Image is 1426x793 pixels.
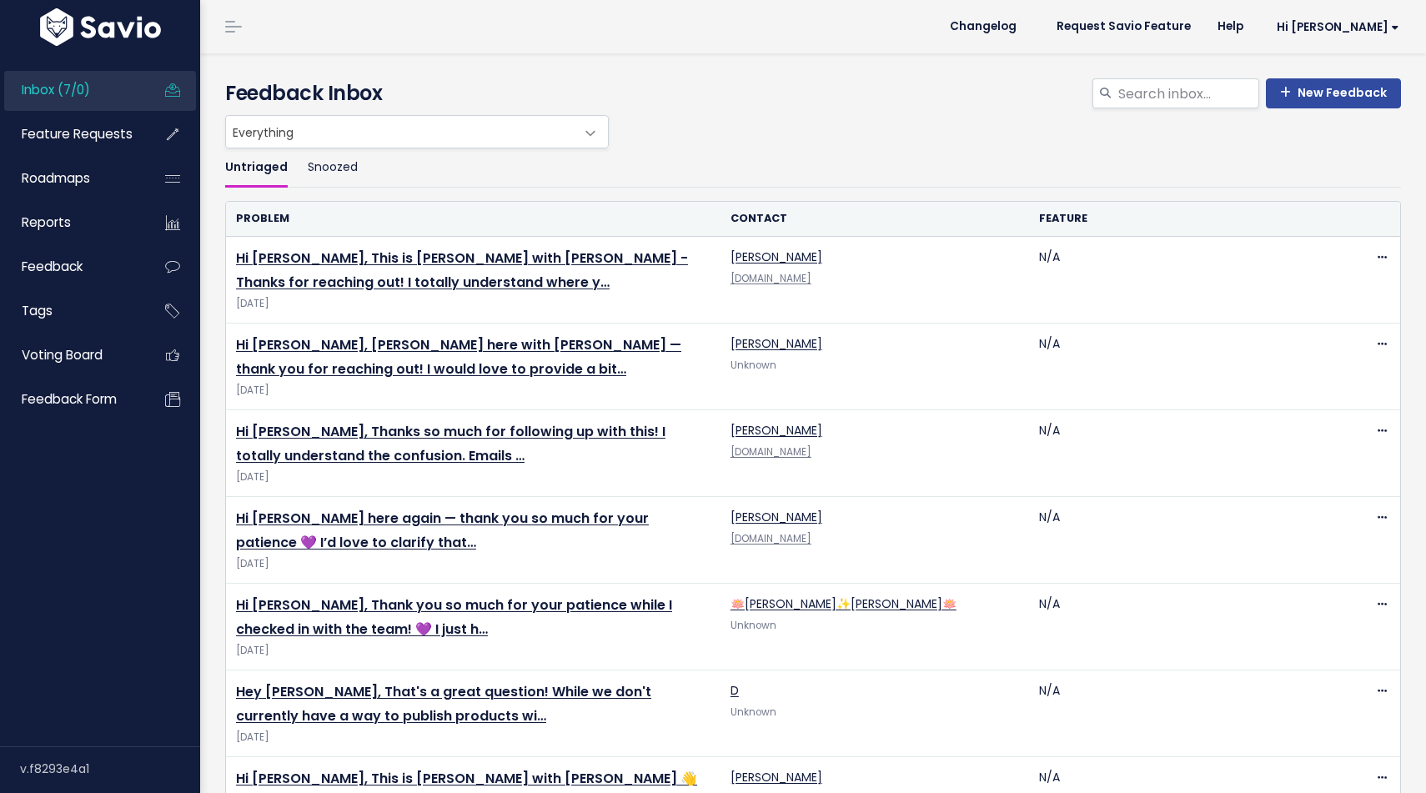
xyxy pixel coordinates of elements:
a: Hi [PERSON_NAME], Thanks so much for following up with this! I totally understand the confusion. ... [236,422,665,465]
a: [PERSON_NAME] [731,769,822,785]
a: Hi [PERSON_NAME], Thank you so much for your patience while I checked in with the team! 💜 I just h… [236,595,672,639]
span: Roadmaps [22,169,90,187]
span: Feature Requests [22,125,133,143]
a: [PERSON_NAME] [731,335,822,352]
a: New Feedback [1266,78,1401,108]
td: N/A [1029,584,1338,670]
span: Unknown [731,359,776,372]
span: Everything [226,116,575,148]
td: N/A [1029,324,1338,410]
span: [DATE] [236,555,710,573]
a: Hi [PERSON_NAME] here again — thank you so much for your patience 💜 I’d love to clarify that… [236,509,649,552]
a: Voting Board [4,336,138,374]
span: [DATE] [236,382,710,399]
td: N/A [1029,670,1338,757]
div: v.f8293e4a1 [20,747,200,790]
a: Snoozed [308,148,358,188]
a: Feedback form [4,380,138,419]
th: Contact [721,202,1030,236]
span: Changelog [950,21,1017,33]
a: [DOMAIN_NAME] [731,532,811,545]
a: Hey [PERSON_NAME], That's a great question! While we don't currently have a way to publish produc... [236,682,651,725]
a: Feature Requests [4,115,138,153]
a: Untriaged [225,148,288,188]
a: 🪷[PERSON_NAME]✨[PERSON_NAME]🪷 [731,595,957,612]
a: Reports [4,203,138,242]
td: N/A [1029,497,1338,584]
img: logo-white.9d6f32f41409.svg [36,8,165,46]
a: Tags [4,292,138,330]
a: Help [1204,14,1257,39]
span: Hi [PERSON_NAME] [1277,21,1399,33]
a: Hi [PERSON_NAME], This is [PERSON_NAME] with [PERSON_NAME] - Thanks for reaching out! I totally u... [236,248,688,292]
a: [PERSON_NAME] [731,422,822,439]
th: Feature [1029,202,1338,236]
span: [DATE] [236,642,710,660]
td: N/A [1029,237,1338,324]
a: D [731,682,739,699]
span: Unknown [731,619,776,632]
span: Feedback [22,258,83,275]
a: Inbox (7/0) [4,71,138,109]
a: [DOMAIN_NAME] [731,445,811,459]
h4: Feedback Inbox [225,78,1401,108]
span: [DATE] [236,729,710,746]
th: Problem [226,202,721,236]
span: Voting Board [22,346,103,364]
a: Feedback [4,248,138,286]
input: Search inbox... [1117,78,1259,108]
span: Tags [22,302,53,319]
span: Everything [225,115,609,148]
a: [DOMAIN_NAME] [731,272,811,285]
a: Hi [PERSON_NAME] [1257,14,1413,40]
a: [PERSON_NAME] [731,509,822,525]
span: Reports [22,213,71,231]
td: N/A [1029,410,1338,497]
a: Roadmaps [4,159,138,198]
ul: Filter feature requests [225,148,1401,188]
span: Feedback form [22,390,117,408]
span: Unknown [731,705,776,719]
a: Request Savio Feature [1043,14,1204,39]
a: Hi [PERSON_NAME], [PERSON_NAME] here with [PERSON_NAME] — thank you for reaching out! I would lov... [236,335,681,379]
span: [DATE] [236,295,710,313]
span: [DATE] [236,469,710,486]
a: [PERSON_NAME] [731,248,822,265]
span: Inbox (7/0) [22,81,90,98]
